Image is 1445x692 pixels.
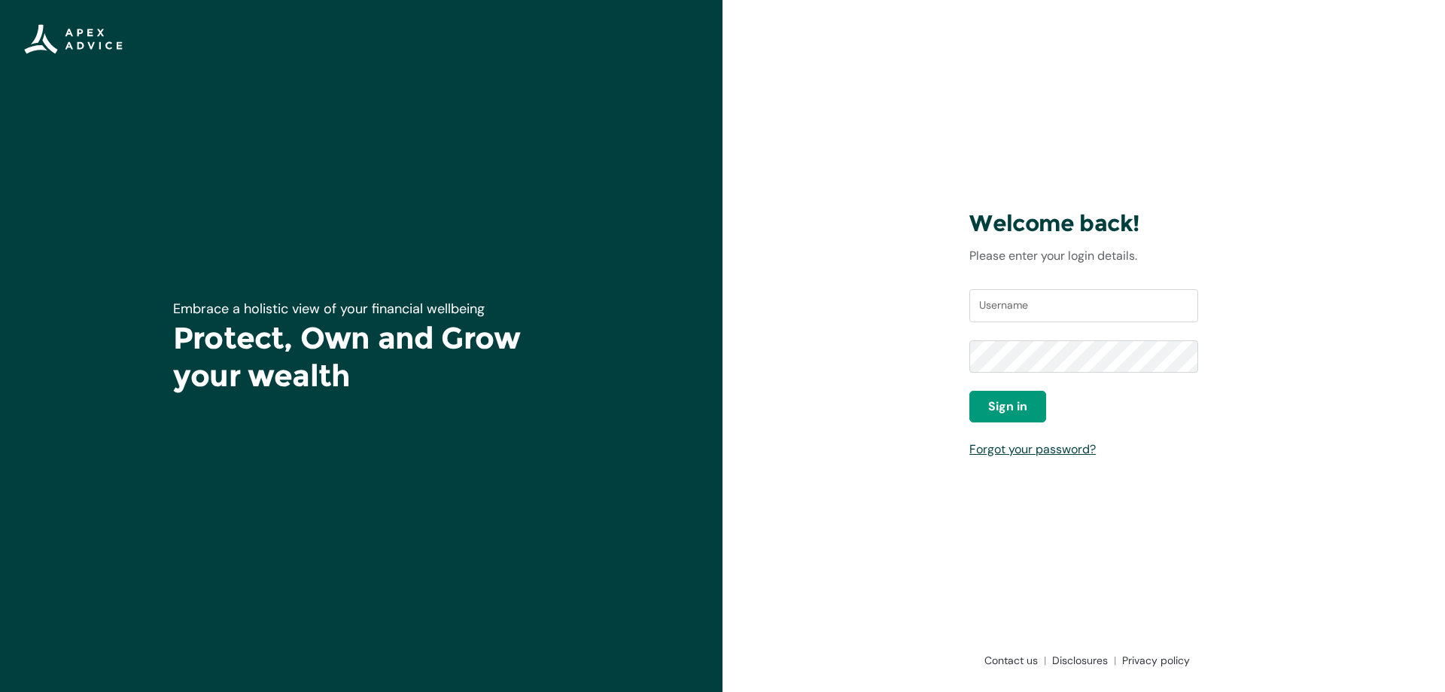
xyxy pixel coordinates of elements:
a: Contact us [978,653,1046,668]
h3: Welcome back! [969,209,1198,238]
span: Sign in [988,398,1027,416]
a: Disclosures [1046,653,1116,668]
a: Privacy policy [1116,653,1190,668]
button: Sign in [969,391,1046,422]
h1: Protect, Own and Grow your wealth [173,319,549,395]
p: Please enter your login details. [969,247,1198,265]
span: Embrace a holistic view of your financial wellbeing [173,300,485,318]
a: Forgot your password? [969,441,1096,457]
input: Username [969,289,1198,322]
img: Apex Advice Group [24,24,123,54]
